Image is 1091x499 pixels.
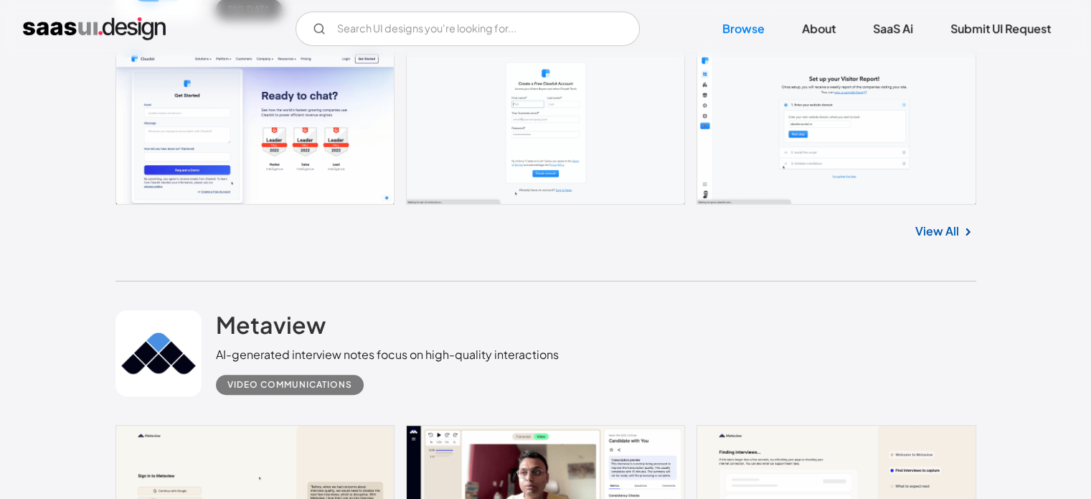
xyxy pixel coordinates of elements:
[23,17,166,40] a: home
[227,376,352,393] div: Video Communications
[216,310,326,339] h2: Metaview
[856,13,930,45] a: SaaS Ai
[296,11,640,46] input: Search UI designs you're looking for...
[915,223,959,240] a: View All
[705,13,782,45] a: Browse
[216,346,559,363] div: AI-generated interview notes focus on high-quality interactions
[216,310,326,346] a: Metaview
[296,11,640,46] form: Email Form
[785,13,853,45] a: About
[933,13,1068,45] a: Submit UI Request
